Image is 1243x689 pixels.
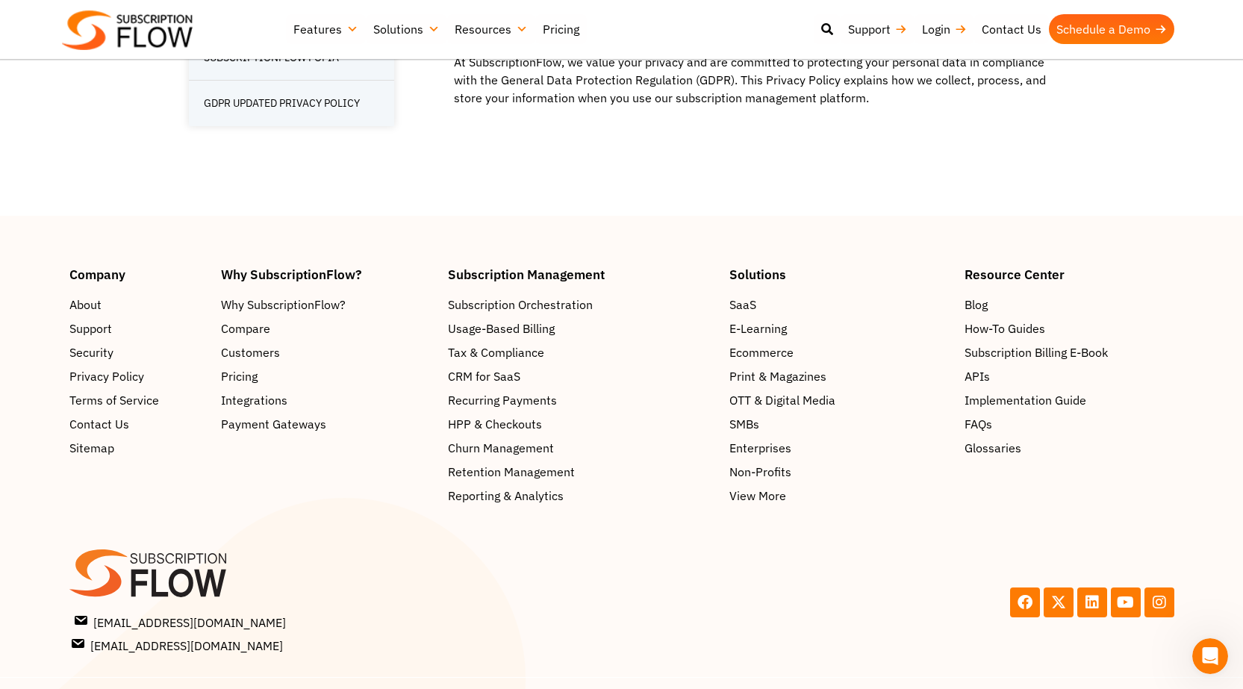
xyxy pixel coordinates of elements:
[729,415,950,433] a: SMBs
[729,268,950,281] h4: Solutions
[448,391,557,409] span: Recurring Payments
[965,343,1108,361] span: Subscription Billing E-Book
[729,319,950,337] a: E-Learning
[729,367,950,385] a: Print & Magazines
[221,343,433,361] a: Customers
[221,319,270,337] span: Compare
[965,391,1174,409] a: Implementation Guide
[72,611,617,631] a: [EMAIL_ADDRESS][DOMAIN_NAME]
[729,296,950,314] a: SaaS
[221,391,287,409] span: Integrations
[69,319,112,337] span: Support
[448,439,715,457] a: Churn Management
[221,268,433,281] h4: Why SubscriptionFlow?
[448,367,715,385] a: CRM for SaaS
[448,415,715,433] a: HPP & Checkouts
[729,439,950,457] a: Enterprises
[965,319,1045,337] span: How-To Guides
[69,415,129,433] span: Contact Us
[965,415,1174,433] a: FAQs
[69,415,207,433] a: Contact Us
[366,14,447,44] a: Solutions
[72,635,283,654] span: [EMAIL_ADDRESS][DOMAIN_NAME]
[729,391,950,409] a: OTT & Digital Media
[448,463,575,481] span: Retention Management
[69,343,207,361] a: Security
[221,343,280,361] span: Customers
[69,296,207,314] a: About
[204,96,360,111] span: GDPR UPDATED PRIVACY POLICY
[448,296,593,314] span: Subscription Orchestration
[965,415,992,433] span: FAQs
[448,296,715,314] a: Subscription Orchestration
[965,439,1174,457] a: Glossaries
[72,635,617,654] a: [EMAIL_ADDRESS][DOMAIN_NAME]
[448,415,542,433] span: HPP & Checkouts
[965,319,1174,337] a: How-To Guides
[1192,638,1228,674] iframe: Intercom live chat
[729,487,786,505] span: View More
[729,296,756,314] span: SaaS
[448,439,554,457] span: Churn Management
[69,439,114,457] span: Sitemap
[729,415,759,433] span: SMBs
[286,14,366,44] a: Features
[965,296,988,314] span: Blog
[729,319,787,337] span: E-Learning
[729,343,950,361] a: Ecommerce
[965,391,1086,409] span: Implementation Guide
[448,487,564,505] span: Reporting & Analytics
[221,296,346,314] span: Why SubscriptionFlow?
[221,415,433,433] a: Payment Gateways
[448,319,555,337] span: Usage-Based Billing
[69,296,102,314] span: About
[448,367,520,385] span: CRM for SaaS
[448,487,715,505] a: Reporting & Analytics
[448,343,715,361] a: Tax & Compliance
[75,611,286,631] span: [EMAIL_ADDRESS][DOMAIN_NAME]
[729,343,794,361] span: Ecommerce
[221,367,258,385] span: Pricing
[221,296,433,314] a: Why SubscriptionFlow?
[69,319,207,337] a: Support
[965,296,1174,314] a: Blog
[221,367,433,385] a: Pricing
[729,391,835,409] span: OTT & Digital Media
[448,343,544,361] span: Tax & Compliance
[69,439,207,457] a: Sitemap
[729,367,826,385] span: Print & Magazines
[965,343,1174,361] a: Subscription Billing E-Book
[965,439,1021,457] span: Glossaries
[221,391,433,409] a: Integrations
[448,391,715,409] a: Recurring Payments
[69,549,226,597] img: SF-logo
[69,268,207,281] h4: Company
[69,343,113,361] span: Security
[448,319,715,337] a: Usage-Based Billing
[1049,14,1174,44] a: Schedule a Demo
[69,391,207,409] a: Terms of Service
[221,319,433,337] a: Compare
[965,367,990,385] span: APIs
[729,439,791,457] span: Enterprises
[189,81,394,126] a: GDPR UPDATED PRIVACY POLICY
[69,367,144,385] span: Privacy Policy
[62,10,193,50] img: Subscriptionflow
[69,367,207,385] a: Privacy Policy
[448,268,715,281] h4: Subscription Management
[729,463,791,481] span: Non-Profits
[965,268,1174,281] h4: Resource Center
[221,415,326,433] span: Payment Gateways
[729,487,950,505] a: View More
[448,463,715,481] a: Retention Management
[965,367,1174,385] a: APIs
[729,463,950,481] a: Non-Profits
[69,391,159,409] span: Terms of Service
